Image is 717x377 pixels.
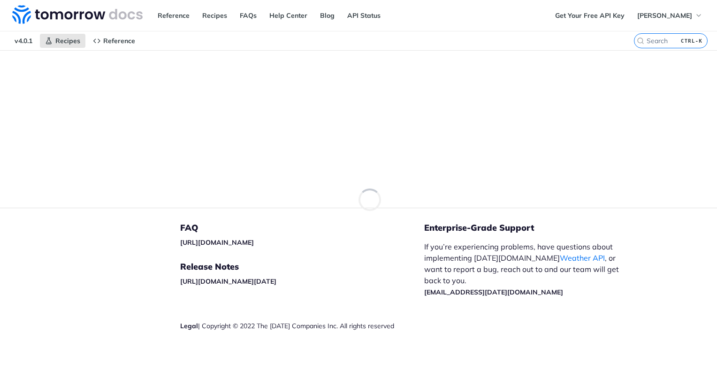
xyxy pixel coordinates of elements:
[180,222,424,234] h5: FAQ
[679,36,705,45] kbd: CTRL-K
[264,8,313,23] a: Help Center
[55,37,80,45] span: Recipes
[637,11,692,20] span: [PERSON_NAME]
[180,322,198,330] a: Legal
[88,34,140,48] a: Reference
[180,261,424,272] h5: Release Notes
[9,34,38,48] span: v4.0.1
[197,8,232,23] a: Recipes
[550,8,630,23] a: Get Your Free API Key
[424,241,629,297] p: If you’re experiencing problems, have questions about implementing [DATE][DOMAIN_NAME] , or want ...
[12,5,143,24] img: Tomorrow.io Weather API Docs
[40,34,85,48] a: Recipes
[315,8,340,23] a: Blog
[103,37,135,45] span: Reference
[424,222,644,234] h5: Enterprise-Grade Support
[180,277,276,286] a: [URL][DOMAIN_NAME][DATE]
[180,321,424,331] div: | Copyright © 2022 The [DATE] Companies Inc. All rights reserved
[180,238,254,247] a: [URL][DOMAIN_NAME]
[235,8,262,23] a: FAQs
[153,8,195,23] a: Reference
[424,288,563,296] a: [EMAIL_ADDRESS][DATE][DOMAIN_NAME]
[560,253,605,263] a: Weather API
[342,8,386,23] a: API Status
[637,37,644,45] svg: Search
[632,8,708,23] button: [PERSON_NAME]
